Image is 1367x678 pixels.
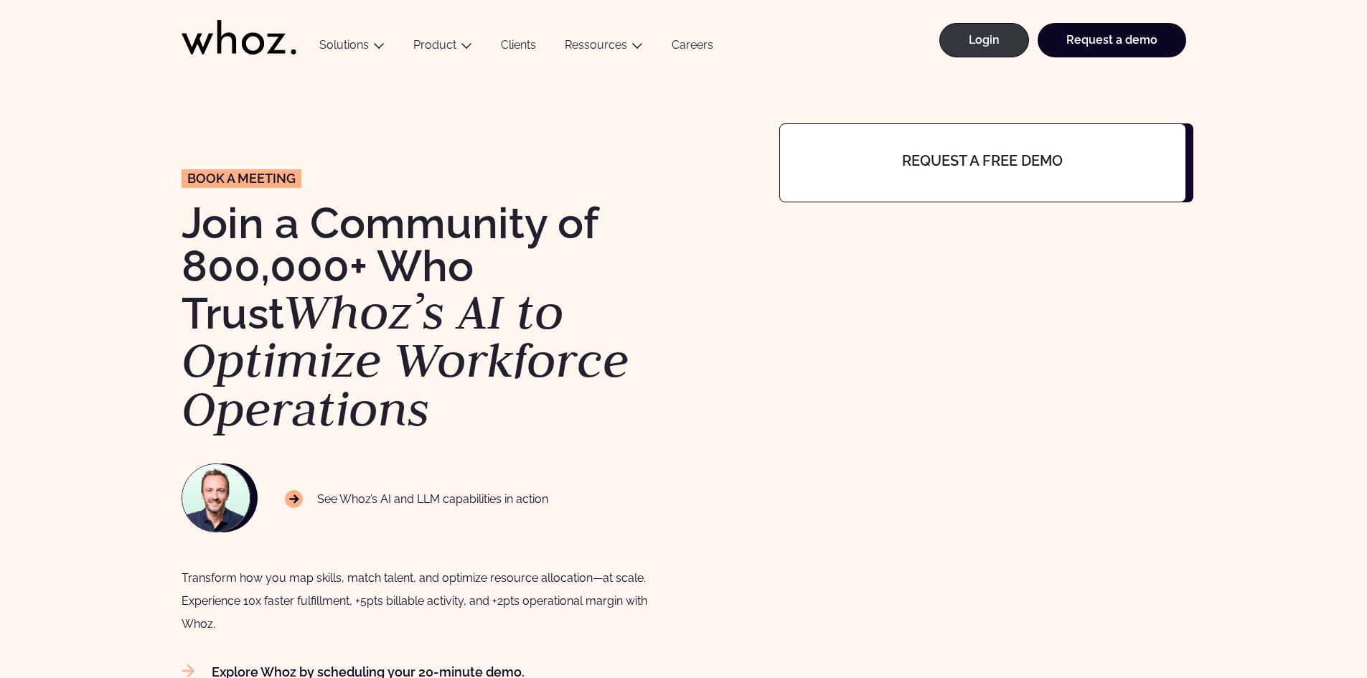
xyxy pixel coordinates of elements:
div: Transform how you map skills, match talent, and optimize resource allocation—at scale. Experience... [182,567,670,636]
button: Ressources [550,38,657,57]
a: Login [939,23,1029,57]
a: Clients [487,38,550,57]
em: Whoz’s AI to Optimize Workforce Operations [182,280,629,440]
button: Solutions [305,38,399,57]
a: Request a demo [1038,23,1186,57]
h4: Request a free demo [825,153,1140,169]
img: NAWROCKI-Thomas.jpg [182,464,250,532]
a: Careers [657,38,728,57]
h1: Join a Community of 800,000+ Who Trust [182,202,670,433]
a: Product [413,38,456,52]
span: Book a meeting [187,172,296,185]
button: Product [399,38,487,57]
p: See Whoz’s AI and LLM capabilities in action [285,490,549,509]
a: Ressources [565,38,627,52]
